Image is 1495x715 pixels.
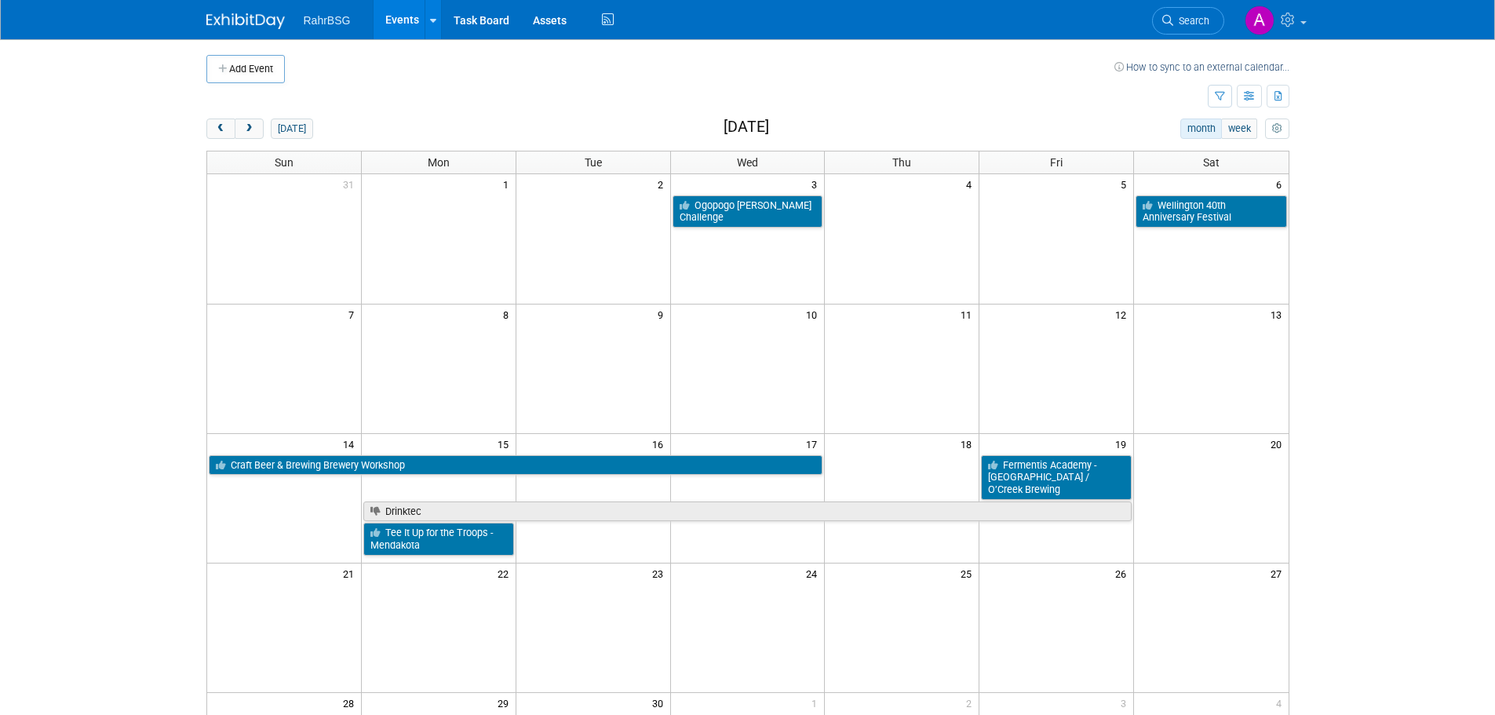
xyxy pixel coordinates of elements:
span: 12 [1114,305,1133,324]
button: month [1180,119,1222,139]
span: 1 [501,174,516,194]
a: Fermentis Academy - [GEOGRAPHIC_DATA] / O’Creek Brewing [981,455,1132,500]
span: 16 [651,434,670,454]
span: 1 [810,693,824,713]
span: 30 [651,693,670,713]
a: Drinktec [363,502,1132,522]
span: 31 [341,174,361,194]
a: Ogopogo [PERSON_NAME] Challenge [673,195,823,228]
span: 9 [656,305,670,324]
span: Thu [892,156,911,169]
span: 26 [1114,564,1133,583]
span: 6 [1274,174,1289,194]
span: RahrBSG [304,14,351,27]
span: 11 [959,305,979,324]
span: 18 [959,434,979,454]
span: 24 [804,564,824,583]
span: 20 [1269,434,1289,454]
span: 4 [964,174,979,194]
span: 29 [496,693,516,713]
span: Search [1173,15,1209,27]
button: [DATE] [271,119,312,139]
span: Fri [1050,156,1063,169]
span: 5 [1119,174,1133,194]
button: week [1221,119,1257,139]
a: Tee It Up for the Troops - Mendakota [363,523,514,555]
span: 7 [347,305,361,324]
span: 13 [1269,305,1289,324]
span: Tue [585,156,602,169]
span: 2 [656,174,670,194]
span: 3 [810,174,824,194]
span: 22 [496,564,516,583]
a: Search [1152,7,1224,35]
a: Wellington 40th Anniversary Festival [1136,195,1286,228]
button: Add Event [206,55,285,83]
a: How to sync to an external calendar... [1114,61,1289,73]
span: Wed [737,156,758,169]
button: myCustomButton [1265,119,1289,139]
span: 10 [804,305,824,324]
span: 3 [1119,693,1133,713]
span: 19 [1114,434,1133,454]
img: ExhibitDay [206,13,285,29]
span: 8 [501,305,516,324]
span: Mon [428,156,450,169]
span: 28 [341,693,361,713]
button: prev [206,119,235,139]
span: 15 [496,434,516,454]
span: Sun [275,156,294,169]
a: Craft Beer & Brewing Brewery Workshop [209,455,823,476]
span: 23 [651,564,670,583]
h2: [DATE] [724,119,769,136]
span: 4 [1274,693,1289,713]
img: Ashley Grotewold [1245,5,1274,35]
span: 21 [341,564,361,583]
i: Personalize Calendar [1272,124,1282,134]
span: 2 [964,693,979,713]
button: next [235,119,264,139]
span: 14 [341,434,361,454]
span: 17 [804,434,824,454]
span: 25 [959,564,979,583]
span: Sat [1203,156,1220,169]
span: 27 [1269,564,1289,583]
